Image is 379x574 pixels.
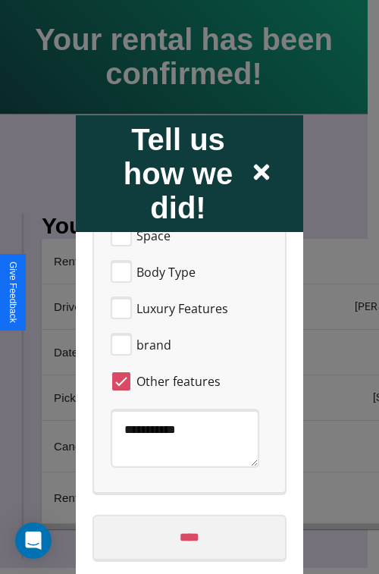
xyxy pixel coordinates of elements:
span: Body Type [136,262,196,281]
h2: Tell us how we did! [106,122,250,224]
span: brand [136,335,171,353]
span: Space [136,226,171,244]
span: Other features [136,372,221,390]
span: Luxury Features [136,299,228,317]
div: Open Intercom Messenger [15,522,52,559]
div: Give Feedback [8,262,18,323]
